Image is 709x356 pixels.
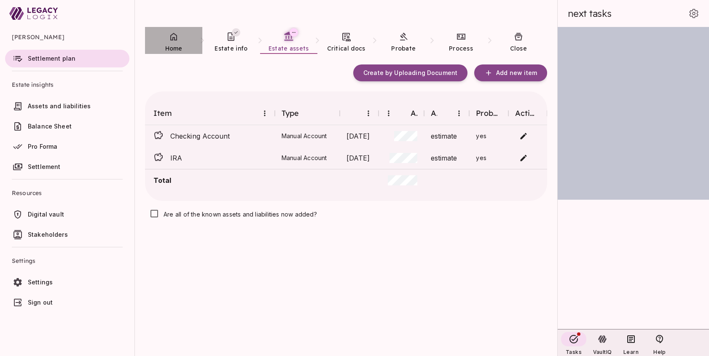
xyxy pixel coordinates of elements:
[623,349,639,355] span: Learn
[28,299,53,306] span: Sign out
[476,154,486,161] span: yes
[28,143,57,150] span: Pro Forma
[5,206,129,223] a: Digital vault
[346,131,370,141] span: [DATE]
[396,106,411,120] button: Sort
[566,349,582,355] span: Tasks
[327,45,365,52] span: Critical docs
[476,132,486,139] span: yes
[469,102,508,125] div: Probate
[153,108,172,118] div: Item
[361,106,376,121] button: Menu
[346,106,361,120] button: Sort
[28,55,75,62] span: Settlement plan
[476,108,501,118] div: Probate
[215,45,247,52] span: Estate info
[437,106,451,120] button: Sort
[170,153,268,163] span: IRA
[12,183,123,203] span: Resources
[431,108,438,118] div: Accuracy
[282,108,299,118] div: Type
[172,106,187,120] button: Sort
[28,278,53,286] span: Settings
[515,108,539,118] div: Actions
[5,273,129,291] a: Settings
[496,69,537,77] span: Add new item
[282,154,327,161] span: Manual Account
[391,45,416,52] span: Probate
[12,251,123,271] span: Settings
[282,132,327,139] span: Manual Account
[28,231,68,238] span: Stakeholders
[5,158,129,176] a: Settlement
[363,69,457,77] span: Create by Uploading Document
[170,131,268,141] span: Checking Account
[5,97,129,115] a: Assets and liabilities
[449,45,473,52] span: Process
[340,102,379,125] div: Date
[164,211,317,218] span: Are all of the known assets and liabilities now added?
[431,153,457,163] span: estimate
[257,106,272,121] button: Menu
[346,153,370,163] span: [DATE]
[5,50,129,67] a: Settlement plan
[269,45,309,52] span: Estate assets
[28,163,61,170] span: Settlement
[593,349,612,355] span: VaultIQ
[510,45,527,52] span: Close
[28,102,91,110] span: Assets and liabilities
[165,45,183,52] span: Home
[424,102,470,125] div: Accuracy
[568,8,612,19] span: next tasks
[28,211,64,218] span: Digital vault
[431,131,457,141] span: estimate
[381,106,396,121] button: Menu
[451,106,467,121] button: Menu
[5,294,129,311] a: Sign out
[5,226,129,244] a: Stakeholders
[275,102,340,125] div: Type
[474,64,547,81] button: Add new item
[379,102,424,125] div: Amount
[508,102,547,125] div: Actions
[28,123,72,130] span: Balance Sheet
[5,138,129,155] a: Pro Forma
[5,118,129,135] a: Balance Sheet
[145,102,275,125] div: Item
[411,108,417,118] div: Amount
[353,64,467,81] button: Create by Uploading Document
[12,27,123,47] span: [PERSON_NAME]
[153,175,268,185] span: Total
[653,349,666,355] span: Help
[12,75,123,95] span: Estate insights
